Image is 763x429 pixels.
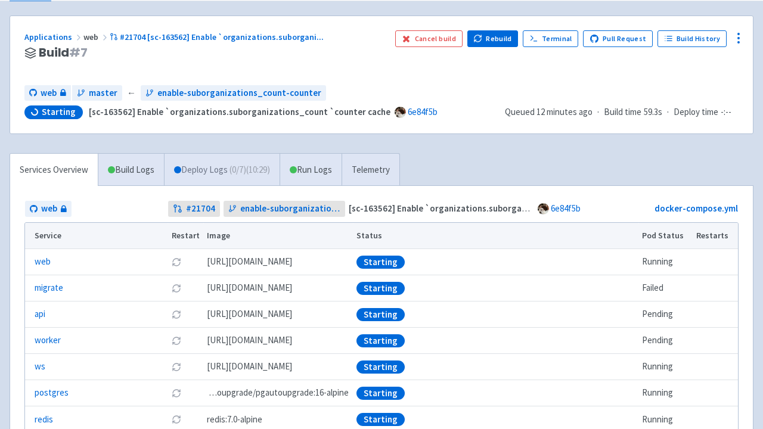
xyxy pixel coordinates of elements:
a: ws [35,360,45,374]
a: #21704 [168,201,220,217]
button: Rebuild [467,30,519,47]
span: web [83,32,110,42]
a: worker [35,334,61,347]
button: Restart pod [172,388,181,398]
span: enable-suborganizations_count-counter [157,86,321,100]
span: ( 0 / 7 ) (10:29) [229,163,270,177]
button: Restart pod [172,257,181,267]
a: Build History [657,30,727,47]
span: [DOMAIN_NAME][URL] [207,281,292,295]
span: [DOMAIN_NAME][URL] [207,307,292,321]
span: Build [39,46,88,60]
div: Starting [356,360,405,374]
a: migrate [35,281,63,295]
a: enable-suborganizations_count-counter [141,85,326,101]
div: Starting [356,387,405,400]
span: #21704 [sc-163562] Enable `organizations.suborgani ... [120,32,324,42]
div: · · [505,105,739,119]
th: Pod Status [638,223,693,249]
span: # 7 [69,44,88,61]
a: redis [35,413,53,427]
span: Starting [42,106,76,118]
span: Deploy time [674,105,718,119]
span: ← [127,86,136,100]
td: Pending [638,301,693,328]
td: Failed [638,275,693,301]
span: 59.3s [644,105,662,119]
time: 12 minutes ago [536,106,593,117]
a: web [24,85,71,101]
a: Telemetry [342,154,399,186]
div: Starting [356,282,405,295]
span: [DOMAIN_NAME][URL] [207,360,292,374]
button: Restart pod [172,362,181,372]
span: [DOMAIN_NAME][URL] [207,334,292,347]
span: Queued [505,106,593,117]
td: Running [638,380,693,406]
a: Applications [24,32,83,42]
a: Pull Request [583,30,653,47]
a: docker-compose.yml [655,203,738,214]
strong: [sc-163562] Enable `organizations.suborganizations_count `counter cache [349,203,650,214]
a: Build Logs [98,154,164,186]
span: web [41,86,57,100]
strong: [sc-163562] Enable `organizations.suborganizations_count `counter cache [89,106,390,117]
a: 6e84f5b [408,106,438,117]
span: redis:7.0-alpine [207,413,262,427]
strong: # 21704 [186,202,215,216]
span: master [89,86,117,100]
a: Run Logs [280,154,342,186]
a: enable-suborganizations_count-counter [224,201,346,217]
button: Restart pod [172,415,181,424]
span: web [41,202,57,216]
th: Restarts [693,223,738,249]
button: Restart pod [172,336,181,346]
th: Service [25,223,168,249]
a: api [35,307,45,321]
button: Restart pod [172,310,181,319]
span: Build time [604,105,641,119]
a: web [35,255,51,269]
span: enable-suborganizations_count-counter [240,202,341,216]
a: Services Overview [10,154,98,186]
a: web [25,201,72,217]
div: Starting [356,256,405,269]
a: master [72,85,122,101]
td: Running [638,354,693,380]
button: Restart pod [172,284,181,293]
td: Running [638,249,693,275]
div: Starting [356,334,405,347]
th: Restart [168,223,203,249]
a: Deploy Logs (0/7)(10:29) [164,154,280,186]
span: pgautoupgrade/pgautoupgrade:16-alpine [207,386,349,400]
a: postgres [35,386,69,400]
th: Image [203,223,353,249]
span: -:-- [721,105,731,119]
td: Pending [638,328,693,354]
a: 6e84f5b [551,203,581,214]
span: [DOMAIN_NAME][URL] [207,255,292,269]
div: Starting [356,308,405,321]
th: Status [353,223,638,249]
a: #21704 [sc-163562] Enable `organizations.suborgani... [110,32,325,42]
a: Terminal [523,30,578,47]
button: Cancel build [395,30,463,47]
div: Starting [356,413,405,426]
